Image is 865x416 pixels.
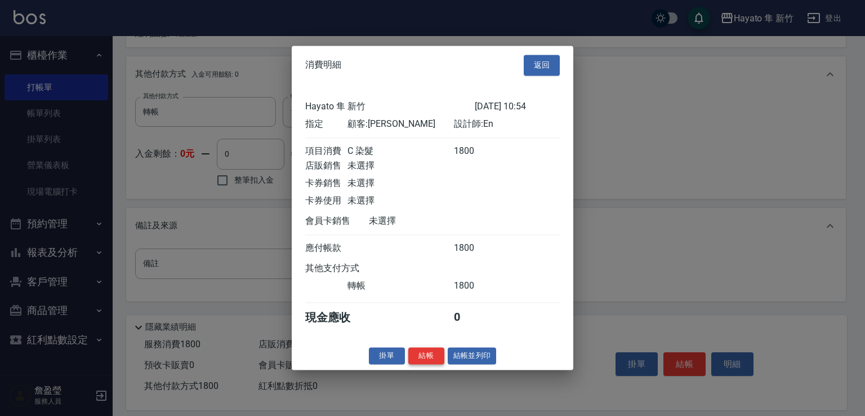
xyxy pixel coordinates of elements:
[305,101,475,113] div: Hayato 隼 新竹
[454,310,496,325] div: 0
[454,280,496,292] div: 1800
[305,263,390,275] div: 其他支付方式
[454,242,496,254] div: 1800
[369,215,475,227] div: 未選擇
[347,118,453,130] div: 顧客: [PERSON_NAME]
[369,347,405,365] button: 掛單
[475,101,560,113] div: [DATE] 10:54
[305,310,369,325] div: 現金應收
[305,242,347,254] div: 應付帳款
[524,55,560,76] button: 返回
[347,145,453,157] div: C 染髮
[305,118,347,130] div: 指定
[305,178,347,189] div: 卡券銷售
[347,160,453,172] div: 未選擇
[305,160,347,172] div: 店販銷售
[448,347,497,365] button: 結帳並列印
[408,347,444,365] button: 結帳
[454,145,496,157] div: 1800
[305,215,369,227] div: 會員卡銷售
[454,118,560,130] div: 設計師: En
[305,195,347,207] div: 卡券使用
[347,178,453,189] div: 未選擇
[305,60,341,71] span: 消費明細
[305,145,347,157] div: 項目消費
[347,195,453,207] div: 未選擇
[347,280,453,292] div: 轉帳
